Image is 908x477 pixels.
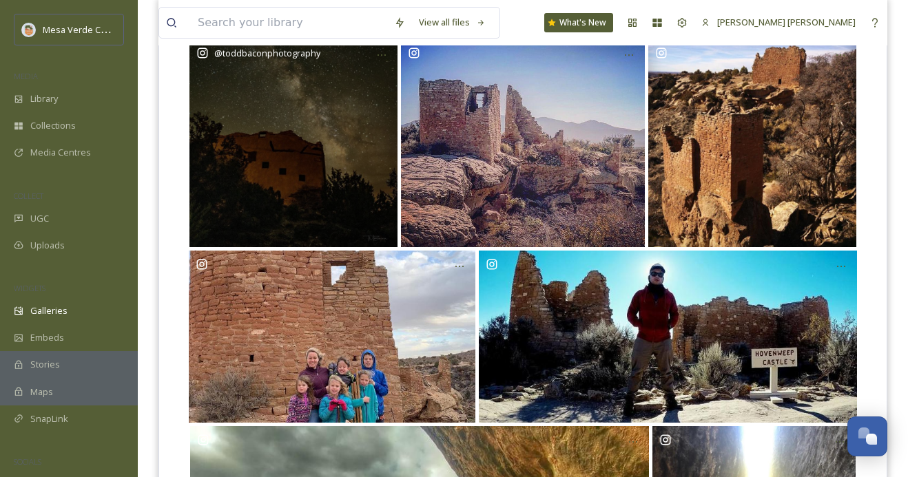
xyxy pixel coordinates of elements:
[22,23,36,36] img: MVC%20SnapSea%20logo%20%281%29.png
[544,13,613,32] a: What's New
[717,16,856,28] span: [PERSON_NAME] [PERSON_NAME]
[412,9,493,36] a: View all files
[14,283,45,293] span: WIDGETS
[30,358,60,371] span: Stories
[187,251,477,423] a: Opens media popup. Media description: Rights approved at 2022-05-02T15:15:42.737+0000 by emmettdo...
[14,456,41,467] span: SOCIALS
[847,416,887,456] button: Open Chat
[30,146,91,159] span: Media Centres
[30,385,53,399] span: Maps
[400,39,647,247] a: Opens media popup. Media description: Rights approved at 2022-04-28T20:30:38.328+0000 by mattandk...
[30,412,68,425] span: SnapLink
[694,9,863,36] a: [PERSON_NAME] [PERSON_NAME]
[43,23,127,36] span: Mesa Verde Country
[646,39,858,247] a: Opens media popup. Media description: Rights approved at 2018-12-01T10:01:01.340+0000 by realdese...
[14,191,43,201] span: COLLECT
[30,212,49,225] span: UGC
[191,8,387,38] input: Search your library
[477,251,859,423] a: Opens media popup. Media description: Rights approved at 2022-04-28T20:46:30.188+0000 by lostwith...
[30,119,76,132] span: Collections
[188,39,400,247] a: Opens media popup. Media description: Rights approved at 2022-04-18T17:17:07.191+0000 by toddbaco...
[30,239,65,252] span: Uploads
[30,304,68,317] span: Galleries
[30,92,58,105] span: Library
[14,71,38,81] span: MEDIA
[214,47,320,59] span: @ toddbaconphotography
[30,331,64,344] span: Embeds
